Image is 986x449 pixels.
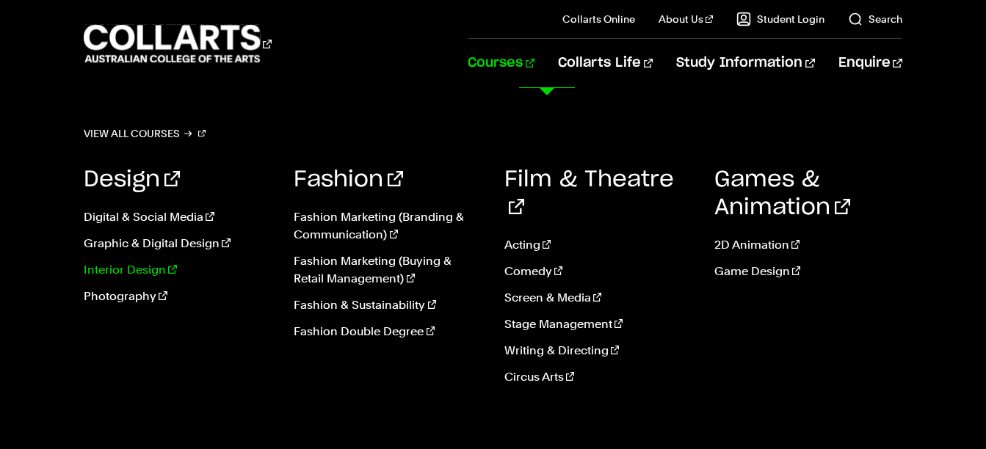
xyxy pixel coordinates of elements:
[676,39,814,87] a: Study Information
[558,39,653,87] a: Collarts Life
[504,263,692,280] a: Comedy
[848,12,902,26] a: Search
[736,12,824,26] a: Student Login
[84,288,272,305] a: Photography
[504,368,692,386] a: Circus Arts
[504,315,692,333] a: Stage Management
[84,23,272,65] div: Go to homepage
[504,169,674,219] a: Film & Theatre
[84,261,272,279] a: Interior Design
[294,296,482,314] a: Fashion & Sustainability
[294,252,482,288] a: Fashion Marketing (Buying & Retail Management)
[714,236,902,254] a: 2D Animation
[714,263,902,280] a: Game Design
[504,289,692,307] a: Screen & Media
[562,12,635,26] a: Collarts Online
[468,39,534,87] a: Courses
[294,208,482,244] a: Fashion Marketing (Branding & Communication)
[504,342,692,359] a: Writing & Directing
[838,39,902,87] a: Enquire
[84,208,272,226] a: Digital & Social Media
[84,123,206,144] a: View all courses
[294,169,403,191] a: Fashion
[714,169,850,219] a: Games & Animation
[659,12,713,26] a: About Us
[294,323,482,340] a: Fashion Double Degree
[84,169,180,191] a: Design
[504,236,692,254] a: Acting
[84,235,272,252] a: Graphic & Digital Design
